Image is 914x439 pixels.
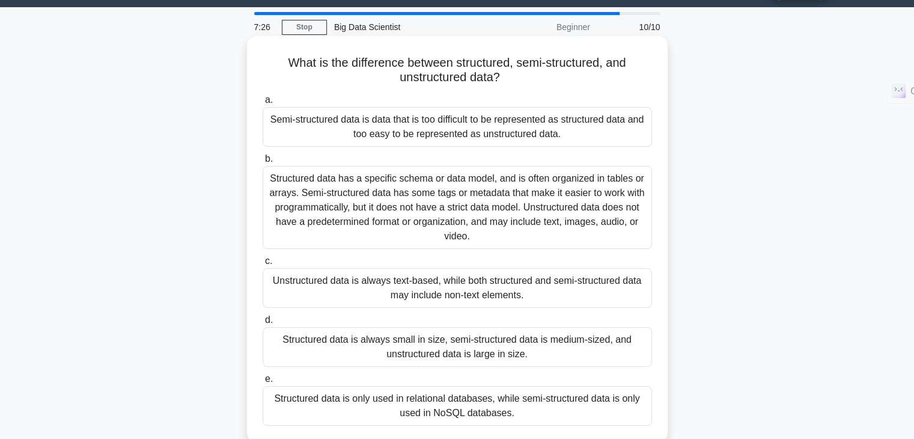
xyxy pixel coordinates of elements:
[265,94,273,105] span: a.
[263,268,652,308] div: Unstructured data is always text-based, while both structured and semi-structured data may includ...
[597,15,668,39] div: 10/10
[263,327,652,367] div: Structured data is always small in size, semi-structured data is medium-sized, and unstructured d...
[263,107,652,147] div: Semi-structured data is data that is too difficult to be represented as structured data and too e...
[265,153,273,164] span: b.
[265,256,272,266] span: c.
[263,386,652,426] div: Structured data is only used in relational databases, while semi-structured data is only used in ...
[265,315,273,325] span: d.
[263,166,652,249] div: Structured data has a specific schema or data model, and is often organized in tables or arrays. ...
[282,20,327,35] a: Stop
[327,15,492,39] div: Big Data Scientist
[247,15,282,39] div: 7:26
[261,55,653,85] h5: What is the difference between structured, semi-structured, and unstructured data?
[492,15,597,39] div: Beginner
[265,373,273,384] span: e.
